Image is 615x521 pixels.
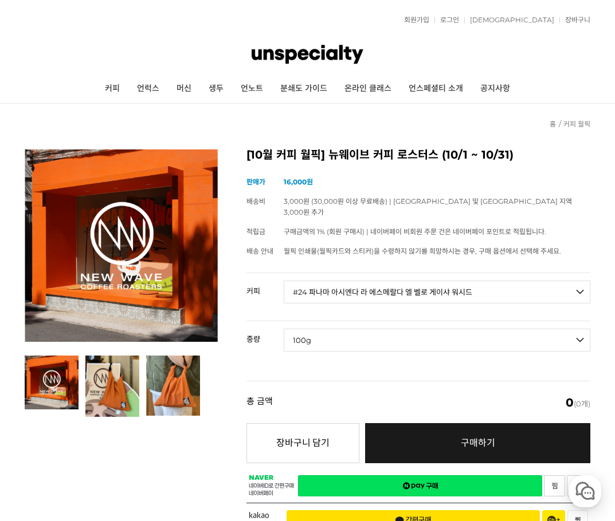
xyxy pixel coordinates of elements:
a: 홈 [550,120,556,128]
img: [10월 커피 월픽] 뉴웨이브 커피 로스터스 (10/1 ~ 10/31) [25,149,218,342]
span: 설정 [177,380,191,389]
a: 회원가입 [398,17,429,23]
strong: 총 금액 [246,397,273,408]
span: 판매가 [246,177,265,186]
img: 언스페셜티 몰 [252,37,363,72]
a: 커피 월픽 [563,120,590,128]
span: 구매금액의 1% (회원 구매시) | 네이버페이 비회원 주문 건은 네이버페이 포인트로 적립됩니다. [284,227,546,236]
span: 월픽 인쇄물(월픽카드와 스티커)을 수령하지 않기를 희망하시는 경우, 구매 옵션에서 선택해 주세요. [284,247,561,255]
em: 0 [566,396,574,409]
a: 새창 [567,475,588,496]
a: 홈 [3,363,76,392]
span: 배송 안내 [246,247,273,255]
a: 로그인 [434,17,459,23]
a: 머신 [168,74,200,103]
th: 커피 [246,273,284,299]
a: 새창 [544,475,565,496]
a: 대화 [76,363,148,392]
a: 생두 [200,74,232,103]
a: 장바구니 [559,17,590,23]
span: 구매하기 [461,437,495,448]
a: 온라인 클래스 [336,74,400,103]
span: 배송비 [246,197,265,206]
a: 구매하기 [365,423,590,463]
a: 언럭스 [128,74,168,103]
span: 적립금 [246,227,265,236]
a: 설정 [148,363,220,392]
button: 장바구니 담기 [246,423,359,463]
a: [DEMOGRAPHIC_DATA] [464,17,554,23]
span: 홈 [36,380,43,389]
a: 새창 [298,475,542,496]
a: 분쇄도 가이드 [272,74,336,103]
strong: 16,000원 [284,177,313,186]
a: 언스페셜티 소개 [400,74,472,103]
span: (0개) [566,397,590,408]
th: 중량 [246,321,284,348]
h2: [10월 커피 월픽] 뉴웨이브 커피 로스터스 (10/1 ~ 10/31) [246,149,590,161]
span: 3,000원 (30,000원 이상 무료배송) | [GEOGRAPHIC_DATA] 및 [GEOGRAPHIC_DATA] 지역 3,000원 추가 [284,197,572,216]
span: 대화 [105,381,119,390]
a: 커피 [96,74,128,103]
a: 공지사항 [472,74,519,103]
a: 언노트 [232,74,272,103]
